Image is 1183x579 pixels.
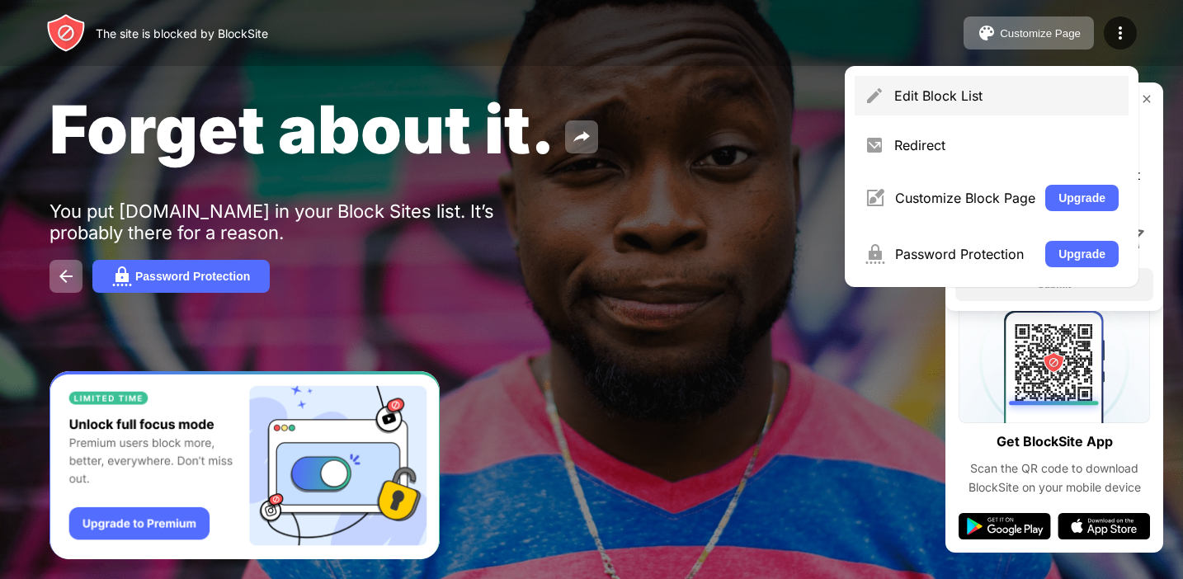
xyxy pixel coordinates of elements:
div: Edit Block List [894,87,1119,104]
img: menu-customize.svg [865,188,885,208]
img: pallet.svg [977,23,997,43]
div: Password Protection [135,270,250,283]
iframe: Banner [49,371,440,560]
div: You put [DOMAIN_NAME] in your Block Sites list. It’s probably there for a reason. [49,200,559,243]
img: menu-pencil.svg [865,86,884,106]
button: Password Protection [92,260,270,293]
div: Scan the QR code to download BlockSite on your mobile device [959,459,1150,497]
span: Forget about it. [49,89,555,169]
img: share.svg [572,127,591,147]
img: menu-redirect.svg [865,135,884,155]
div: Get BlockSite App [997,430,1113,454]
img: menu-icon.svg [1110,23,1130,43]
div: Customize Page [1000,27,1081,40]
div: Redirect [894,137,1119,153]
button: Upgrade [1045,241,1119,267]
img: menu-password.svg [865,244,885,264]
img: password.svg [112,266,132,286]
div: Customize Block Page [895,190,1035,206]
button: Customize Page [964,16,1094,49]
img: back.svg [56,266,76,286]
div: The site is blocked by BlockSite [96,26,268,40]
img: header-logo.svg [46,13,86,53]
button: Upgrade [1045,185,1119,211]
img: google-play.svg [959,513,1051,539]
img: app-store.svg [1058,513,1150,539]
div: Password Protection [895,246,1035,262]
img: rate-us-close.svg [1140,92,1153,106]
